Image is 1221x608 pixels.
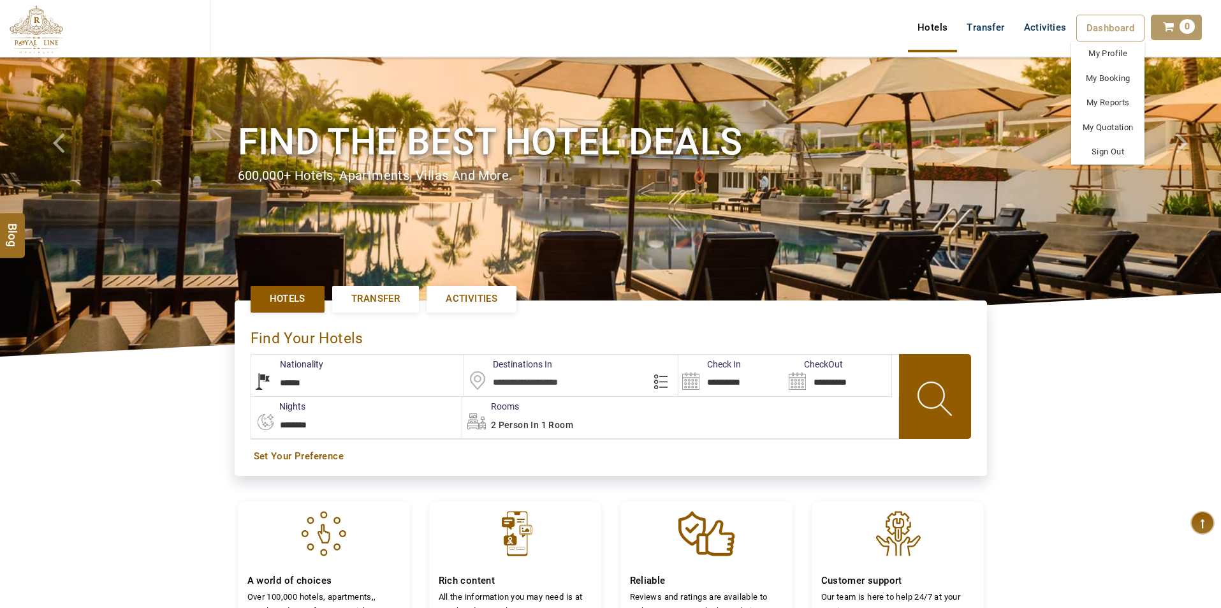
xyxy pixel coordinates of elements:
[247,575,400,587] h4: A world of choices
[238,167,984,185] div: 600,000+ hotels, apartments, villas and more.
[678,355,785,396] input: Search
[785,355,891,396] input: Search
[251,358,323,371] label: Nationality
[464,358,552,371] label: Destinations In
[427,286,516,312] a: Activities
[908,15,957,40] a: Hotels
[957,15,1014,40] a: Transfer
[1014,15,1076,40] a: Activities
[630,575,783,587] h4: Reliable
[1180,19,1195,34] span: 0
[10,5,63,54] img: The Royal Line Holidays
[1071,41,1144,66] a: My Profile
[251,286,325,312] a: Hotels
[821,575,974,587] h4: Customer support
[1071,66,1144,91] a: My Booking
[1071,115,1144,140] a: My Quotation
[446,292,497,306] span: Activities
[351,292,400,306] span: Transfer
[254,450,968,463] a: Set Your Preference
[439,575,592,587] h4: Rich content
[238,118,984,166] h1: Find the best hotel deals
[678,358,741,371] label: Check In
[785,358,843,371] label: CheckOut
[251,400,305,413] label: nights
[251,316,971,354] div: Find Your Hotels
[491,420,573,430] span: 2 Person in 1 Room
[1071,91,1144,115] a: My Reports
[1071,140,1144,165] a: Sign Out
[1151,15,1202,40] a: 0
[462,400,519,413] label: Rooms
[1086,22,1135,34] span: Dashboard
[270,292,305,306] span: Hotels
[4,223,21,234] span: Blog
[332,286,419,312] a: Transfer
